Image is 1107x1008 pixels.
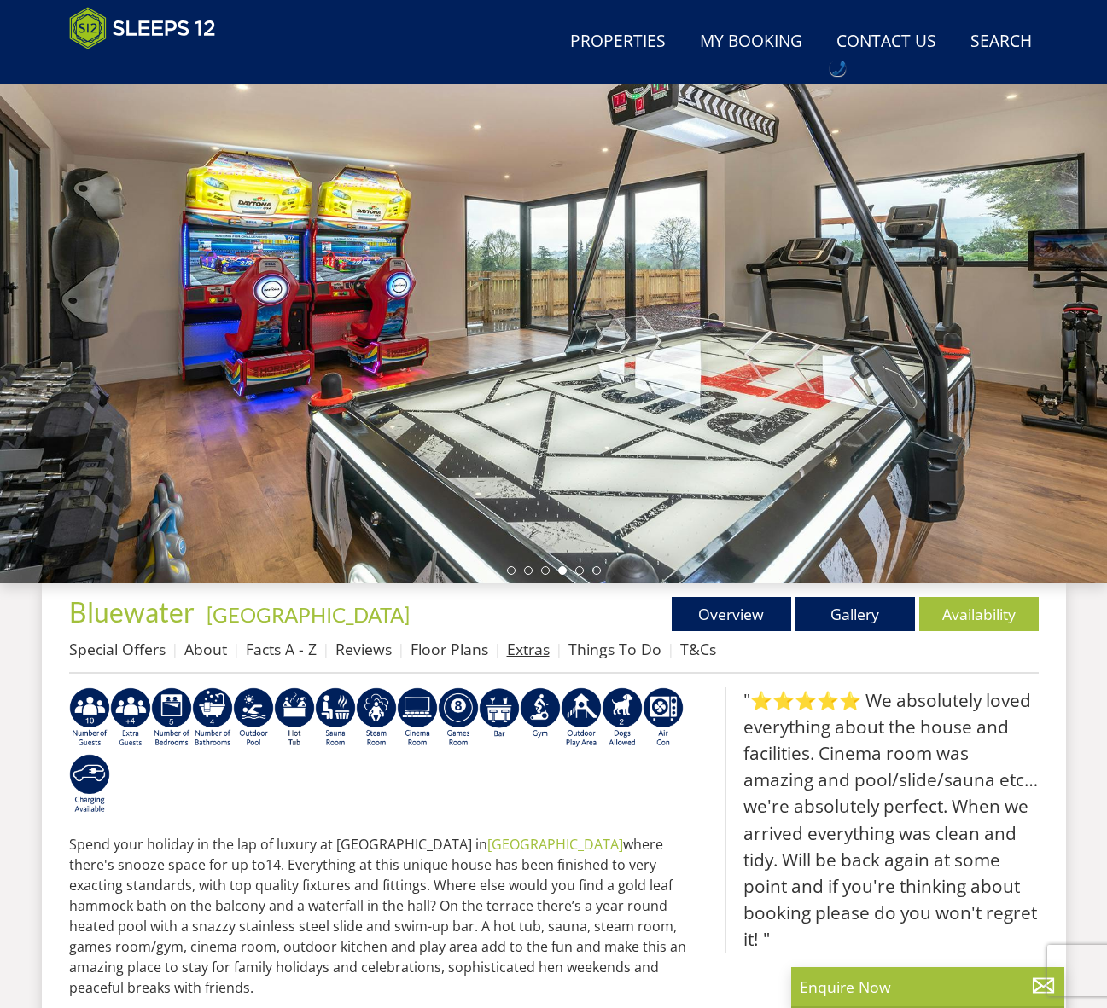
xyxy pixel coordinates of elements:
[411,639,488,659] a: Floor Plans
[800,976,1056,998] p: Enquire Now
[568,639,661,659] a: Things To Do
[61,60,240,74] iframe: Customer reviews powered by Trustpilot
[832,61,846,76] img: hfpfyWBK5wQHBAGPgDf9c6qAYOxxMAAAAASUVORK5CYII=
[964,23,1039,61] a: Search
[69,754,110,815] img: AD_4nXcnT2OPG21WxYUhsl9q61n1KejP7Pk9ESVM9x9VetD-X_UXXoxAKaMRZGYNcSGiAsmGyKm0QlThER1osyFXNLmuYOVBV...
[397,687,438,749] img: AD_4nXd2nb48xR8nvNoM3_LDZbVoAMNMgnKOBj_-nFICa7dvV-HbinRJhgdpEvWfsaax6rIGtCJThxCG8XbQQypTL5jAHI8VF...
[438,687,479,749] img: AD_4nXdrZMsjcYNLGsKuA84hRzvIbesVCpXJ0qqnwZoX5ch9Zjv73tWe4fnFRs2gJ9dSiUubhZXckSJX_mqrZBmYExREIfryF...
[693,23,809,61] a: My Booking
[563,23,673,61] a: Properties
[192,687,233,749] img: AD_4nXeeKAYjkuG3a2x-X3hFtWJ2Y0qYZCJFBdSEqgvIh7i01VfeXxaPOSZiIn67hladtl6xx588eK4H21RjCP8uLcDwdSe_I...
[479,687,520,749] img: AD_4nXcD28i7jRPtnffojShAeSxwO1GDluIWQfdj7EdbV9HCbC4PnJXXNHsdbXgaJTXwrw7mtdFDc6E2-eEEQ6dq-IRlK6dg9...
[69,834,711,998] p: Spend your holiday in the lap of luxury at [GEOGRAPHIC_DATA] in where there's snooze space for up...
[69,687,110,749] img: AD_4nXdy80iSjCynZgp29lWvkpTILeclg8YjJKv1pVSnYy6pdgZMZw8lkwWT-Dwgqgr9zI5TRKmCwPr_y-uqUpPAofcrA2jOY...
[69,639,166,659] a: Special Offers
[207,602,410,627] a: [GEOGRAPHIC_DATA]
[919,597,1039,631] a: Availability
[69,7,216,49] img: Sleeps 12
[487,835,623,854] a: [GEOGRAPHIC_DATA]
[830,61,846,76] div: Call: 01823 665500
[274,687,315,749] img: AD_4nXcpX5uDwed6-YChlrI2BYOgXwgg3aqYHOhRm0XfZB-YtQW2NrmeCr45vGAfVKUq4uWnc59ZmEsEzoF5o39EWARlT1ewO...
[680,639,716,659] a: T&Cs
[561,687,602,749] img: AD_4nXfjdDqPkGBf7Vpi6H87bmAUe5GYCbodrAbU4sf37YN55BCjSXGx5ZgBV7Vb9EJZsXiNVuyAiuJUB3WVt-w9eJ0vaBcHg...
[246,639,317,659] a: Facts A - Z
[672,597,791,631] a: Overview
[356,687,397,749] img: AD_4nXfh4yq7wy3TnR9nYbT7qSJSizMs9eua0Gz0e42tr9GU5ZWs1NGxqu2z1BhO7LKQmMaABcGcqPiKlouEgNjsmfGBWqxG-...
[69,595,200,629] a: Bluewater
[184,639,227,659] a: About
[335,639,392,659] a: Reviews
[315,687,356,749] img: AD_4nXdjbGEeivCGLLmyT_JEP7bTfXsjgyLfnLszUAQeQ4RcokDYHVBt5R8-zTDbAVICNoGv1Dwc3nsbUb1qR6CAkrbZUeZBN...
[69,595,195,629] span: Bluewater
[110,687,151,749] img: AD_4nXfP_KaKMqx0g0JgutHT0_zeYI8xfXvmwo0MsY3H4jkUzUYMTusOxEa3Skhnz4D7oQ6oXH13YSgM5tXXReEg6aaUXi7Eu...
[643,687,684,749] img: AD_4nXdwraYVZ2fjjsozJ3MSjHzNlKXAQZMDIkuwYpBVn5DeKQ0F0MOgTPfN16CdbbfyNhSuQE5uMlSrE798PV2cbmCW5jN9_...
[151,687,192,749] img: AD_4nXdbpp640i7IVFfqLTtqWv0Ghs4xmNECk-ef49VdV_vDwaVrQ5kQ5qbfts81iob6kJkelLjJ-SykKD7z1RllkDxiBG08n...
[520,687,561,749] img: AD_4nXcSUJas-BlT57PxdziqKXNqU2nvMusKos-4cRe8pa-QY3P6IVIgC5RML9h_LGXlwoRg2t7SEUB0SfVPHaSZ3jT_THfm5...
[830,23,943,61] a: Contact Us
[602,687,643,749] img: AD_4nXe7_8LrJK20fD9VNWAdfykBvHkWcczWBt5QOadXbvIwJqtaRaRf-iI0SeDpMmH1MdC9T1Vy22FMXzzjMAvSuTB5cJ7z5...
[200,602,410,627] span: -
[795,597,915,631] a: Gallery
[233,687,274,749] img: AD_4nXdPSBEaVp0EOHgjd_SfoFIrFHWGUlnM1gBGEyPIIFTzO7ltJfOAwWr99H07jkNDymzSoP9drf0yfO4PGVIPQURrO1qZm...
[507,639,550,659] a: Extras
[725,687,1039,953] blockquote: "⭐⭐⭐⭐⭐ We absolutely loved everything about the house and facilities. Cinema room was amazing and...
